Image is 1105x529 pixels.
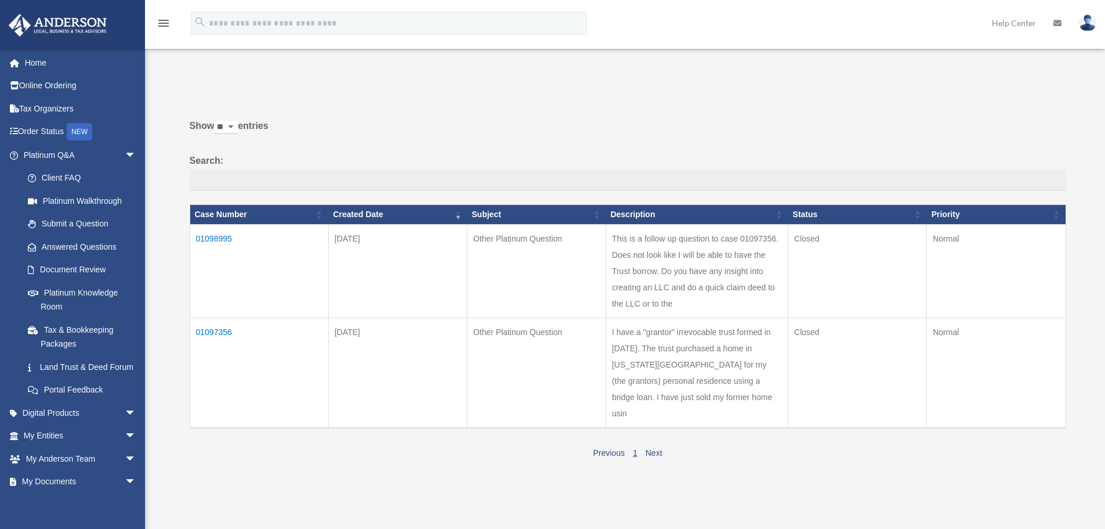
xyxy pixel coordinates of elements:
[190,118,1066,146] label: Show entries
[16,189,148,213] a: Platinum Walkthrough
[16,318,148,355] a: Tax & Bookkeeping Packages
[788,318,927,428] td: Closed
[157,16,171,30] i: menu
[8,51,154,74] a: Home
[190,205,328,225] th: Case Number: activate to sort column ascending
[788,224,927,318] td: Closed
[214,121,238,134] select: Showentries
[125,470,148,494] span: arrow_drop_down
[125,143,148,167] span: arrow_drop_down
[328,318,467,428] td: [DATE]
[606,318,788,428] td: I have a "grantor" irrevocable trust formed in [DATE]. The trust purchased a home in [US_STATE][G...
[8,143,148,167] a: Platinum Q&Aarrow_drop_down
[8,97,154,120] a: Tax Organizers
[606,224,788,318] td: This is a follow up question to case 01097356. Does not look like I will be able to have the Trus...
[8,470,154,494] a: My Documentsarrow_drop_down
[927,224,1066,318] td: Normal
[593,448,624,458] a: Previous
[8,424,154,448] a: My Entitiesarrow_drop_down
[190,318,328,428] td: 01097356
[16,281,148,318] a: Platinum Knowledge Room
[467,205,606,225] th: Subject: activate to sort column ascending
[16,379,148,402] a: Portal Feedback
[125,401,148,425] span: arrow_drop_down
[927,318,1066,428] td: Normal
[8,401,154,424] a: Digital Productsarrow_drop_down
[8,120,154,144] a: Order StatusNEW
[328,224,467,318] td: [DATE]
[16,235,142,258] a: Answered Questions
[606,205,788,225] th: Description: activate to sort column ascending
[5,14,110,37] img: Anderson Advisors Platinum Portal
[16,258,148,282] a: Document Review
[328,205,467,225] th: Created Date: activate to sort column ascending
[8,447,154,470] a: My Anderson Teamarrow_drop_down
[646,448,662,458] a: Next
[194,16,206,28] i: search
[16,167,148,190] a: Client FAQ
[125,447,148,471] span: arrow_drop_down
[190,224,328,318] td: 01098995
[16,355,148,379] a: Land Trust & Deed Forum
[190,169,1066,191] input: Search:
[8,74,154,98] a: Online Ordering
[125,424,148,448] span: arrow_drop_down
[467,318,606,428] td: Other Platinum Question
[67,123,92,141] div: NEW
[190,153,1066,191] label: Search:
[788,205,927,225] th: Status: activate to sort column ascending
[1079,15,1096,31] img: User Pic
[157,20,171,30] a: menu
[16,213,148,236] a: Submit a Question
[927,205,1066,225] th: Priority: activate to sort column ascending
[633,448,637,458] a: 1
[467,224,606,318] td: Other Platinum Question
